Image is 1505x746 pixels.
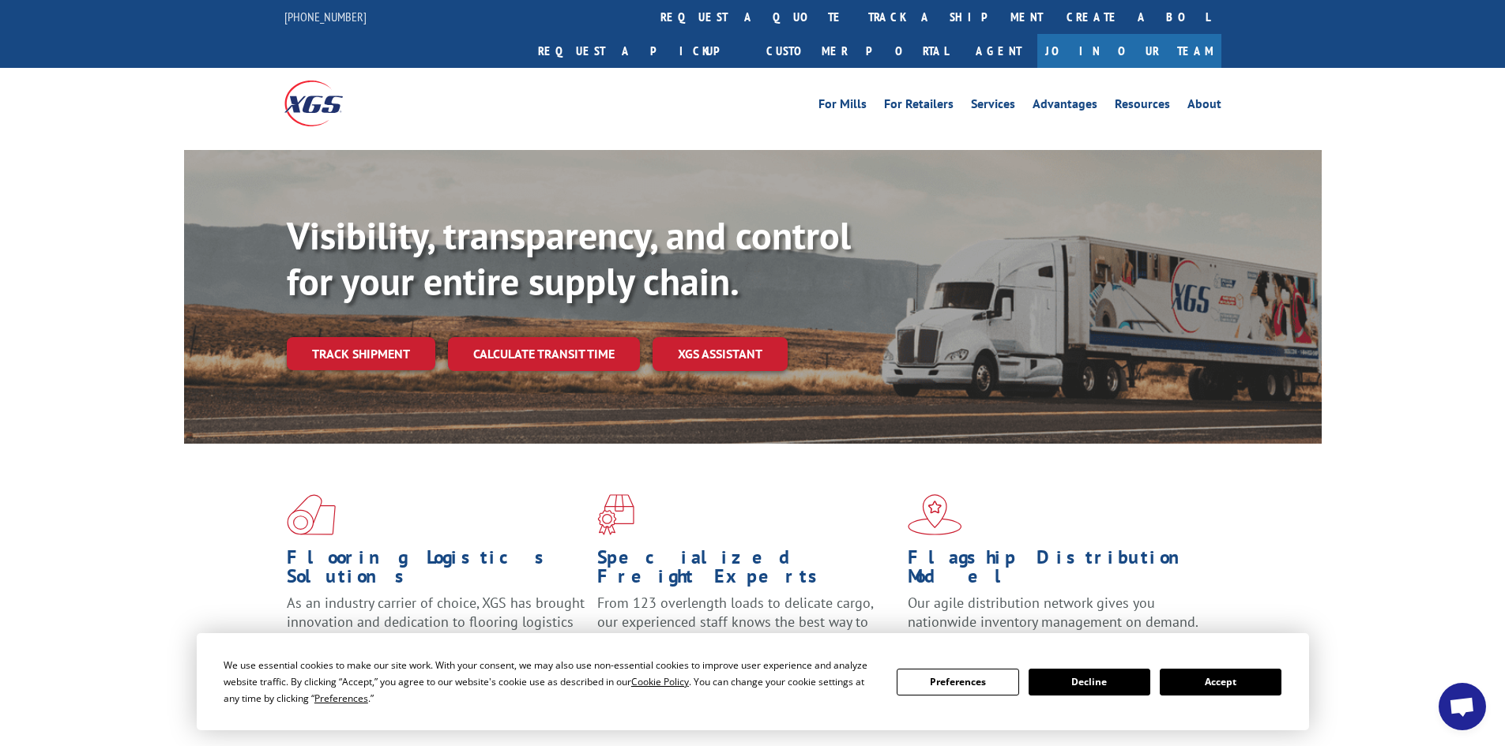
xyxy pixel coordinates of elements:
[526,34,754,68] a: Request a pickup
[1187,98,1221,115] a: About
[653,337,788,371] a: XGS ASSISTANT
[224,657,878,707] div: We use essential cookies to make our site work. With your consent, we may also use non-essential ...
[884,98,954,115] a: For Retailers
[908,548,1206,594] h1: Flagship Distribution Model
[1029,669,1150,695] button: Decline
[284,9,367,24] a: [PHONE_NUMBER]
[287,594,585,650] span: As an industry carrier of choice, XGS has brought innovation and dedication to flooring logistics...
[314,692,368,705] span: Preferences
[287,494,336,535] img: xgs-icon-total-supply-chain-intelligence-red
[908,494,962,535] img: xgs-icon-flagship-distribution-model-red
[197,633,1309,730] div: Cookie Consent Prompt
[1160,669,1281,695] button: Accept
[287,337,435,370] a: Track shipment
[448,337,640,371] a: Calculate transit time
[1439,683,1486,730] a: Open chat
[1033,98,1097,115] a: Advantages
[908,594,1198,631] span: Our agile distribution network gives you nationwide inventory management on demand.
[897,669,1018,695] button: Preferences
[1037,34,1221,68] a: Join Our Team
[1115,98,1170,115] a: Resources
[971,98,1015,115] a: Services
[631,675,689,688] span: Cookie Policy
[597,548,896,594] h1: Specialized Freight Experts
[597,594,896,664] p: From 123 overlength loads to delicate cargo, our experienced staff knows the best way to move you...
[287,211,851,306] b: Visibility, transparency, and control for your entire supply chain.
[960,34,1037,68] a: Agent
[818,98,867,115] a: For Mills
[287,548,585,594] h1: Flooring Logistics Solutions
[597,494,634,535] img: xgs-icon-focused-on-flooring-red
[754,34,960,68] a: Customer Portal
